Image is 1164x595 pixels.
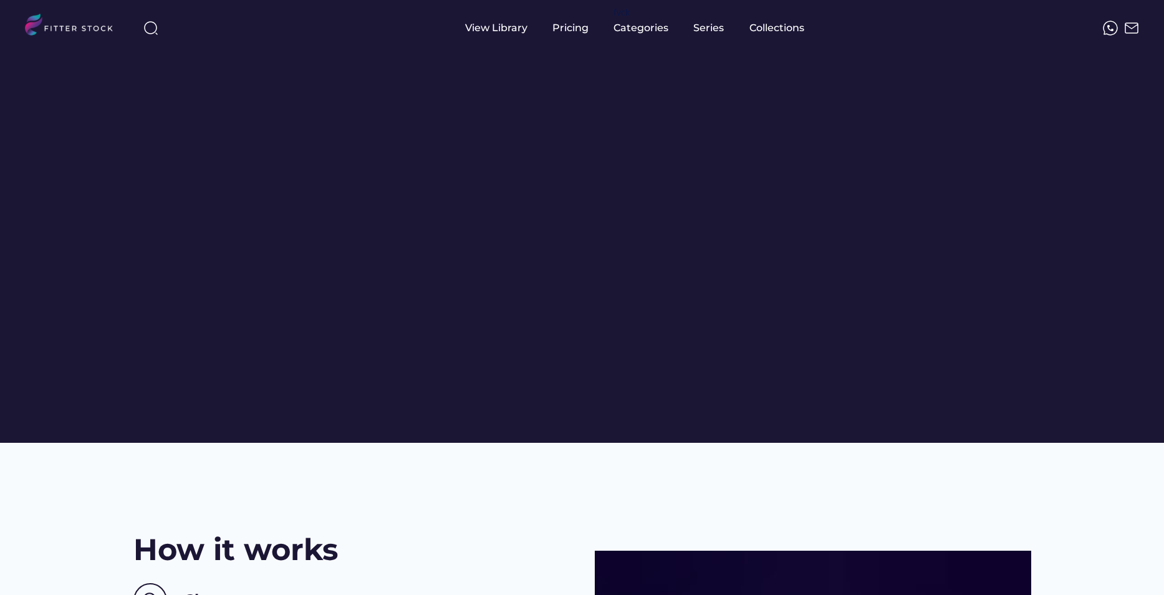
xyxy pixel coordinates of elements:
img: search-normal%203.svg [143,21,158,36]
div: Categories [613,21,668,35]
div: Collections [749,21,804,35]
img: Frame%2051.svg [1124,21,1139,36]
div: View Library [465,21,527,35]
div: fvck [613,6,630,19]
div: Series [693,21,724,35]
img: LOGO.svg [25,14,123,39]
h2: How it works [133,529,338,571]
div: Pricing [552,21,589,35]
img: meteor-icons_whatsapp%20%281%29.svg [1103,21,1118,36]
